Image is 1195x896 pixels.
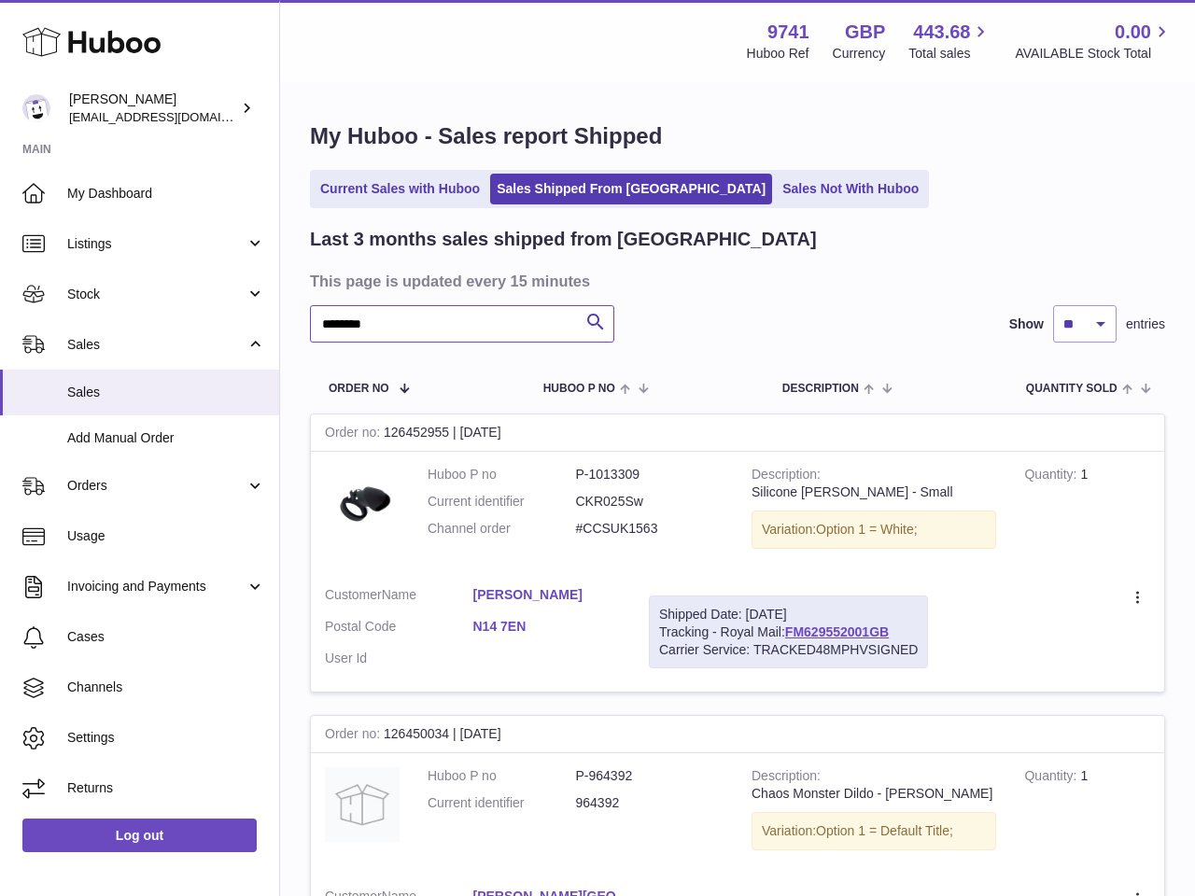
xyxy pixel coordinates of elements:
[67,578,246,595] span: Invoicing and Payments
[649,595,928,669] div: Tracking - Royal Mail:
[67,527,265,545] span: Usage
[473,618,622,636] a: N14 7EN
[67,185,265,203] span: My Dashboard
[752,812,996,850] div: Variation:
[782,383,859,395] span: Description
[311,716,1164,753] div: 126450034 | [DATE]
[325,466,400,540] img: CKR025_34_af09179f-1699-405f-b1c6-3ba85ce19824.jpg
[752,785,996,803] div: Chaos Monster Dildo - [PERSON_NAME]
[752,483,996,501] div: Silicone [PERSON_NAME] - Small
[1009,315,1044,333] label: Show
[908,20,991,63] a: 443.68 Total sales
[311,414,1164,452] div: 126452955 | [DATE]
[428,520,576,538] dt: Channel order
[1024,768,1080,788] strong: Quantity
[325,618,473,640] dt: Postal Code
[576,794,724,812] dd: 964392
[659,606,918,623] div: Shipped Date: [DATE]
[325,586,473,609] dt: Name
[67,679,265,696] span: Channels
[310,227,817,252] h2: Last 3 months sales shipped from [GEOGRAPHIC_DATA]
[22,94,50,122] img: ajcmarketingltd@gmail.com
[314,174,486,204] a: Current Sales with Huboo
[325,767,400,842] img: no-photo.jpg
[67,429,265,447] span: Add Manual Order
[1010,753,1164,874] td: 1
[1115,20,1151,45] span: 0.00
[428,794,576,812] dt: Current identifier
[752,511,996,549] div: Variation:
[785,624,889,639] a: FM629552001GB
[752,768,821,788] strong: Description
[913,20,970,45] span: 443.68
[67,286,246,303] span: Stock
[428,493,576,511] dt: Current identifier
[69,91,237,126] div: [PERSON_NAME]
[845,20,885,45] strong: GBP
[767,20,809,45] strong: 9741
[908,45,991,63] span: Total sales
[543,383,615,395] span: Huboo P no
[310,121,1165,151] h1: My Huboo - Sales report Shipped
[1015,20,1173,63] a: 0.00 AVAILABLE Stock Total
[67,628,265,646] span: Cases
[747,45,809,63] div: Huboo Ref
[776,174,925,204] a: Sales Not With Huboo
[473,586,622,604] a: [PERSON_NAME]
[67,235,246,253] span: Listings
[1015,45,1173,63] span: AVAILABLE Stock Total
[22,819,257,852] a: Log out
[329,383,389,395] span: Order No
[67,384,265,401] span: Sales
[576,493,724,511] dd: CKR025Sw
[816,522,918,537] span: Option 1 = White;
[576,466,724,483] dd: P-1013309
[325,425,384,444] strong: Order no
[576,520,724,538] dd: #CCSUK1563
[816,823,953,838] span: Option 1 = Default Title;
[1024,467,1080,486] strong: Quantity
[67,477,246,495] span: Orders
[310,271,1160,291] h3: This page is updated every 15 minutes
[576,767,724,785] dd: P-964392
[69,109,274,124] span: [EMAIL_ADDRESS][DOMAIN_NAME]
[67,729,265,747] span: Settings
[833,45,886,63] div: Currency
[428,767,576,785] dt: Huboo P no
[325,587,382,602] span: Customer
[67,336,246,354] span: Sales
[67,779,265,797] span: Returns
[659,641,918,659] div: Carrier Service: TRACKED48MPHVSIGNED
[1026,383,1118,395] span: Quantity Sold
[752,467,821,486] strong: Description
[1010,452,1164,572] td: 1
[490,174,772,204] a: Sales Shipped From [GEOGRAPHIC_DATA]
[325,650,473,667] dt: User Id
[325,726,384,746] strong: Order no
[1126,315,1165,333] span: entries
[428,466,576,483] dt: Huboo P no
